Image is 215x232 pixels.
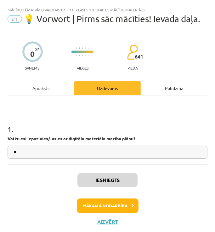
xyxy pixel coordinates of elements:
[22,66,43,70] p: Saņemsi
[85,47,86,49] img: icon-short-line-57e1e144782c952c97e751825c79c345078a6d821885a25fce030b3d8c18986b.svg
[73,46,73,58] img: icon-long-line-d9ea69661e0d244f92f715978eff75569469978d946b2353a9bb055b3ed8787d.svg
[79,55,80,56] img: icon-short-line-57e1e144782c952c97e751825c79c345078a6d821885a25fce030b3d8c18986b.svg
[8,114,207,133] h1: 1 .
[79,47,80,49] img: icon-short-line-57e1e144782c952c97e751825c79c345078a6d821885a25fce030b3d8c18986b.svg
[8,8,207,12] div: Mācību tēma: Vācu valodas b1 - 11. klases 1.ieskaites mācību materiāls
[74,81,141,95] div: Uzdevums
[82,47,83,49] img: icon-short-line-57e1e144782c952c97e751825c79c345078a6d821885a25fce030b3d8c18986b.svg
[35,47,39,51] span: XP
[96,219,120,225] button: Aizvērt
[8,81,74,95] div: Apraksts
[135,54,143,59] span: 641
[127,44,138,60] img: students-c634bb4e5e11cddfef0936a35e636f08e4e9abd3cc4e673bd6f9a4125e45ecb1.svg
[30,50,35,58] div: 0
[82,55,83,56] img: icon-short-line-57e1e144782c952c97e751825c79c345078a6d821885a25fce030b3d8c18986b.svg
[77,173,138,187] button: Iesniegts
[8,15,22,23] span: #1
[127,66,138,70] p: pilda
[141,81,207,95] div: Palīdzība
[8,136,135,141] strong: Vai tu esi iepazinies/-usies ar digitāla materiāla macību plānu?
[77,66,88,70] p: Viegls
[76,47,76,49] img: icon-short-line-57e1e144782c952c97e751825c79c345078a6d821885a25fce030b3d8c18986b.svg
[24,14,200,24] span: 💡 Vorwort | Pirms sāc mācīties! Ievada daļa.
[77,198,139,213] button: Nākamā nodarbība
[85,55,86,56] img: icon-short-line-57e1e144782c952c97e751825c79c345078a6d821885a25fce030b3d8c18986b.svg
[76,55,76,56] img: icon-short-line-57e1e144782c952c97e751825c79c345078a6d821885a25fce030b3d8c18986b.svg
